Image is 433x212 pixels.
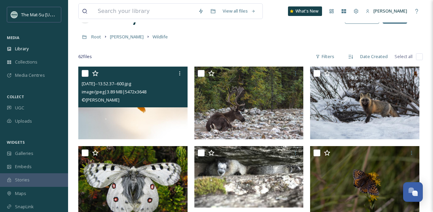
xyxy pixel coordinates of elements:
input: Search your library [94,4,195,19]
span: 62 file s [78,53,92,60]
span: Library [15,46,29,52]
span: Maps [15,190,26,197]
div: Filters [312,50,338,63]
span: [PERSON_NAME] [110,34,144,40]
span: Stories [15,177,30,183]
a: Wildlife [153,33,168,41]
span: Embeds [15,163,32,170]
span: COLLECT [7,94,24,99]
span: Wildlife [153,34,168,40]
span: The Mat-Su [US_STATE] [21,11,68,18]
img: Red Fox at Gunsight Mountain.jpg [310,67,419,139]
span: Galleries [15,150,33,157]
span: [PERSON_NAME] [373,8,407,14]
span: Select all [395,53,413,60]
img: 20170823-IMG_7536-Justin%20Saunders.jpg [194,67,304,139]
span: SnapLink [15,204,34,210]
img: Social_thumbnail.png [11,11,18,18]
span: MEDIA [7,35,19,40]
a: Root [91,33,101,41]
button: Open Chat [403,182,423,202]
img: IMG_5184-Justin%20Saunders.jpg [194,146,304,208]
a: [PERSON_NAME] [110,33,144,41]
a: [PERSON_NAME] [362,4,411,18]
span: UGC [15,105,24,111]
a: What's New [288,6,322,16]
span: © [PERSON_NAME] [82,97,119,103]
span: WIDGETS [7,140,25,145]
span: Media Centres [15,72,45,78]
span: Root [91,34,101,40]
div: Date Created [357,50,391,63]
span: [DATE]--13.52.37--600.jpg [82,81,131,87]
a: View all files [219,4,259,18]
span: image/jpeg | 3.89 MB | 5472 x 3648 [82,89,146,95]
span: Collections [15,59,37,65]
span: Uploads [15,118,32,124]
